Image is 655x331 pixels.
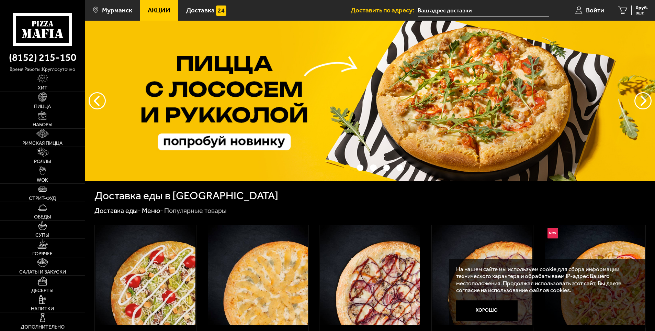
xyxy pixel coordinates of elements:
button: следующий [89,92,106,109]
span: Обеды [34,215,51,220]
img: Чикен Барбекю 25 см (толстое с сыром) [320,225,420,325]
span: Десерты [31,288,54,293]
a: Карбонара 25 см (толстое с сыром) [432,225,533,325]
button: предыдущий [634,92,652,109]
img: Чикен Фреш 25 см (толстое с сыром) [545,225,645,325]
a: НовинкаЧикен Фреш 25 см (толстое с сыром) [544,225,645,325]
a: Чикен Барбекю 25 см (толстое с сыром) [319,225,421,325]
h1: Доставка еды в [GEOGRAPHIC_DATA] [94,190,278,201]
span: Роллы [34,159,51,164]
span: Доставить по адресу: [351,7,418,13]
span: Горячее [32,252,53,256]
span: Пицца [34,104,51,109]
span: Доставка [186,7,215,13]
span: Мурманск [102,7,132,13]
p: На нашем сайте мы используем cookie для сбора информации технического характера и обрабатываем IP... [456,266,635,294]
span: Римская пицца [22,141,63,146]
img: Груша горгондзола 25 см (толстое с сыром) [208,225,308,325]
a: Доставка еды- [94,206,141,215]
span: Войти [586,7,604,13]
div: Популярные товары [164,206,227,215]
a: Цезарь 25 см (толстое с сыром) [95,225,196,325]
span: Дополнительно [21,325,65,330]
span: Супы [35,233,49,238]
span: Акции [148,7,170,13]
a: Меню- [142,206,163,215]
img: 15daf4d41897b9f0e9f617042186c801.svg [216,6,226,16]
span: Хит [38,86,47,90]
button: Хорошо [456,300,518,321]
button: точки переключения [383,164,390,171]
a: Груша горгондзола 25 см (толстое с сыром) [207,225,308,325]
span: WOK [37,178,48,183]
button: точки переключения [344,164,350,171]
img: Карбонара 25 см (толстое с сыром) [432,225,532,325]
button: точки переключения [370,164,376,171]
span: 0 шт. [636,11,648,15]
span: 0 руб. [636,6,648,10]
img: Цезарь 25 см (толстое с сыром) [95,225,195,325]
button: точки переключения [396,164,403,171]
button: точки переключения [357,164,363,171]
span: Напитки [31,307,54,311]
span: Стрит-фуд [29,196,56,201]
span: Салаты и закуски [19,270,66,275]
img: Новинка [547,228,558,238]
input: Ваш адрес доставки [418,4,549,17]
span: Наборы [33,122,53,127]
